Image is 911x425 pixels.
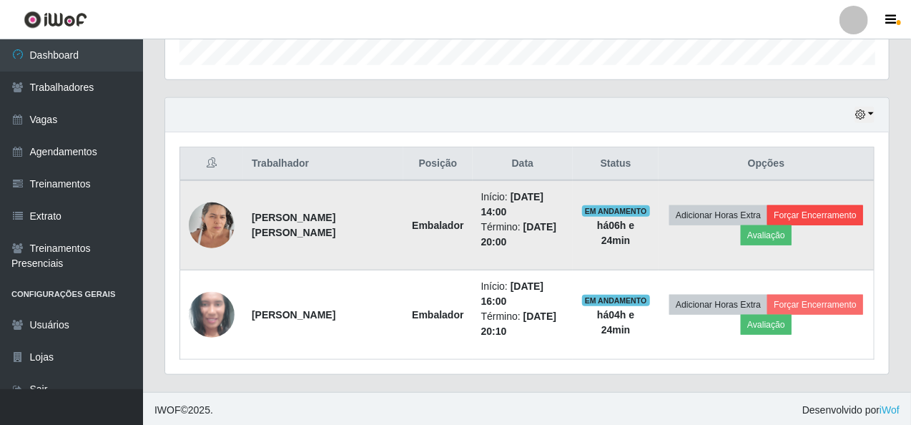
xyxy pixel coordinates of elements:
img: 1741963068390.jpeg [189,195,235,255]
span: © 2025 . [154,403,213,418]
strong: Embalador [412,220,463,231]
li: Início: [481,190,565,220]
strong: há 04 h e 24 min [597,309,634,336]
th: Posição [403,147,472,181]
strong: há 06 h e 24 min [597,220,634,246]
strong: Embalador [412,309,463,321]
span: Desenvolvido por [802,403,900,418]
th: Data [473,147,573,181]
button: Adicionar Horas Extra [669,295,767,315]
th: Status [573,147,659,181]
span: IWOF [154,404,181,416]
a: iWof [880,404,900,416]
th: Opções [659,147,874,181]
strong: [PERSON_NAME] [252,309,335,321]
time: [DATE] 16:00 [481,280,544,307]
button: Avaliação [741,315,792,335]
img: CoreUI Logo [24,11,87,29]
li: Término: [481,309,565,339]
th: Trabalhador [243,147,403,181]
strong: [PERSON_NAME] [PERSON_NAME] [252,212,335,238]
button: Forçar Encerramento [767,295,863,315]
img: 1679007643692.jpeg [189,268,235,362]
button: Forçar Encerramento [767,205,863,225]
span: EM ANDAMENTO [582,295,650,306]
time: [DATE] 14:00 [481,191,544,218]
li: Término: [481,220,565,250]
button: Avaliação [741,225,792,245]
li: Início: [481,279,565,309]
span: EM ANDAMENTO [582,205,650,217]
button: Adicionar Horas Extra [669,205,767,225]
